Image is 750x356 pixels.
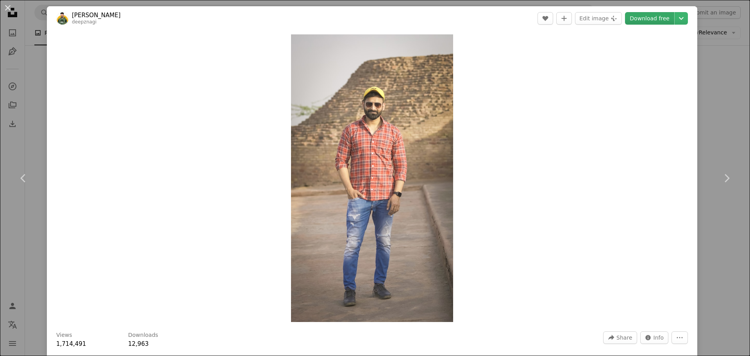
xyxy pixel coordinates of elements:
a: [PERSON_NAME] [72,11,121,19]
span: Info [654,332,664,343]
a: deepznagi [72,19,96,25]
button: Edit image [575,12,622,25]
button: Add to Collection [556,12,572,25]
button: Stats about this image [640,331,669,344]
a: Next [703,141,750,216]
button: Choose download size [675,12,688,25]
span: Share [616,332,632,343]
button: Zoom in on this image [291,34,453,322]
img: man in red and white plaid dress shirt and blue denim jeans standing on road during [291,34,453,322]
button: More Actions [671,331,688,344]
h3: Views [56,331,72,339]
span: 1,714,491 [56,340,86,347]
button: Like [537,12,553,25]
button: Share this image [603,331,637,344]
img: Go to Amandeep Nagi's profile [56,12,69,25]
h3: Downloads [128,331,158,339]
a: Download free [625,12,674,25]
span: 12,963 [128,340,149,347]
